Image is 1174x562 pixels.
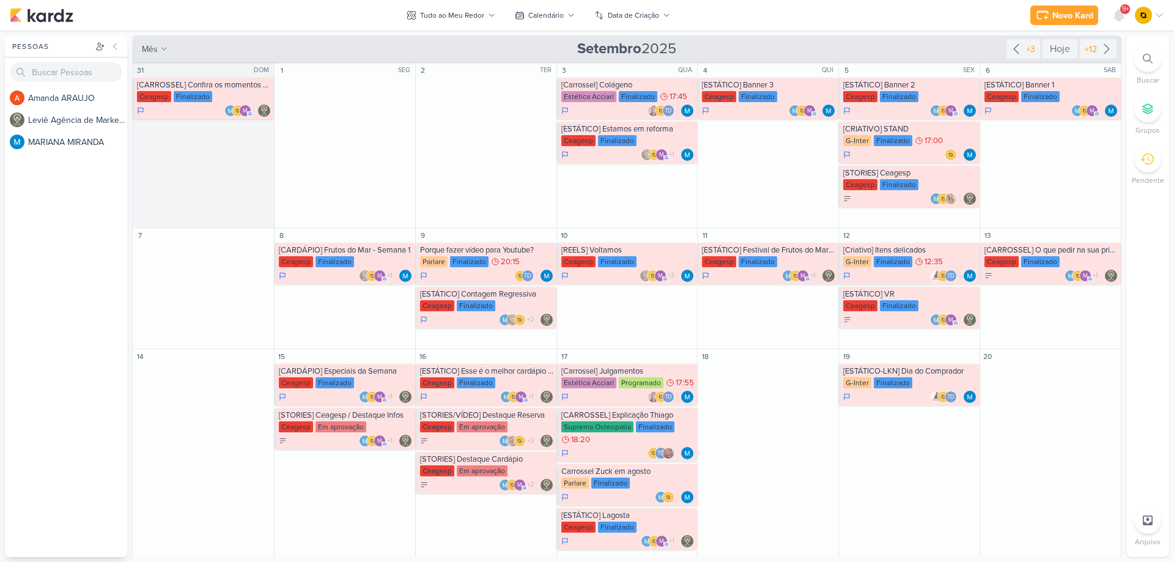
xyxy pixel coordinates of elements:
img: MARIANA MIRANDA [822,105,835,117]
div: [STORIES] Ceagesp [843,168,977,178]
img: Leviê Agência de Marketing Digital [641,149,653,161]
div: Em Andamento [561,106,569,116]
div: Colaboradores: MARIANA MIRANDA, IDBOX - Agência de Design, mlegnaioli@gmail.com, Thais de carvalho [782,270,819,282]
div: L e v i ê A g ê n c i a d e M a r k e t i n g D i g i t a l [28,114,127,127]
div: Thais de carvalho [662,391,674,403]
img: Yasmin Yumi [945,193,957,205]
p: m [948,108,953,114]
span: +3 [666,271,674,281]
span: 17:45 [670,92,687,101]
div: mlegnaioli@gmail.com [945,105,957,117]
img: Leviê Agência de Marketing Digital [506,314,519,326]
div: Em Andamento [843,150,851,160]
div: [ESTÁTICO] VR [843,289,977,299]
div: Colaboradores: MARIANA MIRANDA, IDBOX - Agência de Design, mlegnaioli@gmail.com [930,105,960,117]
div: mlegnaioli@gmail.com [945,314,957,326]
strong: Setembro [577,40,641,57]
div: mlegnaioli@gmail.com [803,105,816,117]
div: Responsável: MARIANA MIRANDA [964,149,976,161]
div: SAB [1104,65,1120,75]
div: Hoje [1043,39,1077,59]
img: Leviê Agência de Marketing Digital [399,435,412,447]
div: mlegnaioli@gmail.com [655,149,668,161]
div: Em Andamento [561,271,569,281]
div: Thais de carvalho [662,105,674,117]
div: Em Andamento [702,271,709,281]
img: MARIANA MIRANDA [541,270,553,282]
div: Colaboradores: MARIANA MIRANDA, IDBOX - Agência de Design, mlegnaioli@gmail.com [224,105,254,117]
div: 9 [417,229,429,242]
img: Leviê Agência de Marketing Digital [964,314,976,326]
p: m [659,152,664,158]
div: Colaboradores: MARIANA MIRANDA, IDBOX - Agência de Design, mlegnaioli@gmail.com [930,314,960,326]
div: Finalizado [874,256,912,267]
div: mlegnaioli@gmail.com [374,435,386,447]
img: IDBOX - Agência de Design [1072,270,1084,282]
img: MARIANA MIRANDA [224,105,237,117]
img: Leviê Agência de Marketing Digital [399,391,412,403]
div: Responsável: Leviê Agência de Marketing Digital [541,435,553,447]
img: IDBOX - Agência de Design [514,435,526,447]
p: m [658,273,663,279]
div: Thais de carvalho [522,270,534,282]
div: Finalizado [739,256,777,267]
img: IDBOX - Agência de Design [937,391,950,403]
div: Em Andamento [702,106,709,116]
div: [ESTÁTICO] Esse é o melhor cardápio de Frutos do Mar de São Paulo [420,366,554,376]
div: Ceagesp [843,300,877,311]
div: G-Inter [843,135,871,146]
div: Responsável: MARIANA MIRANDA [964,270,976,282]
img: Amanda ARAUJO [10,91,24,105]
div: Ceagesp [420,300,454,311]
div: Finalizado [874,377,912,388]
div: 12 [840,229,852,242]
img: MARIANA MIRANDA [964,270,976,282]
div: mlegnaioli@gmail.com [797,270,809,282]
div: G-Inter [843,256,871,267]
img: Leviê Agência de Marketing Digital [541,391,553,403]
img: MARIANA MIRANDA [930,105,942,117]
img: Tatiane Acciari [648,105,660,117]
div: Responsável: MARIANA MIRANDA [681,391,693,403]
div: Ceagesp [561,256,596,267]
img: MARIANA MIRANDA [681,391,693,403]
div: Responsável: Leviê Agência de Marketing Digital [541,391,553,403]
div: Colaboradores: Amannda Primo, IDBOX - Agência de Design, Thais de carvalho [930,391,960,403]
img: MARIANA MIRANDA [499,435,511,447]
div: QUI [822,65,837,75]
div: Responsável: MARIANA MIRANDA [964,391,976,403]
img: IDBOX - Agência de Design [937,105,950,117]
li: Ctrl + F [1126,45,1169,86]
div: SEX [963,65,978,75]
div: 1 [276,64,288,76]
div: Finalizado [457,300,495,311]
div: 11 [699,229,711,242]
div: [ESTÁTICO-LKN] Dia do Comprador [843,366,977,376]
div: Colaboradores: MARIANA MIRANDA, IDBOX - Agência de Design, mlegnaioli@gmail.com [1071,105,1101,117]
img: Leviê Agência de Marketing Digital [541,435,553,447]
div: Pessoas [10,41,93,52]
div: Finalizado [174,91,212,102]
div: [CARROSSEL] O que pedir na sua primeira visita ao Festivais Ceagesp [984,245,1118,255]
div: A Fazer [843,316,852,324]
div: Responsável: Leviê Agência de Marketing Digital [541,314,553,326]
p: m [377,273,382,279]
p: Td [665,394,672,401]
div: [STORIES] Ceagesp / Destaque Infos [279,410,413,420]
div: [CARROSSEL] Explicação Thiago [561,410,695,420]
div: A m a n d a A R A U J O [28,92,127,105]
div: Ceagesp [702,256,736,267]
div: Colaboradores: MARIANA MIRANDA, IDBOX - Agência de Design, Yasmin Yumi [930,193,960,205]
div: SEG [398,65,414,75]
div: Colaboradores: Tatiane Acciari, IDBOX - Agência de Design, Thais de carvalho [648,391,677,403]
img: MARIANA MIRANDA [681,105,693,117]
div: [ESTÁTICO] Banner 1 [984,80,1118,90]
img: IDBOX - Agência de Design [796,105,808,117]
div: Colaboradores: MARIANA MIRANDA, IDBOX - Agência de Design, mlegnaioli@gmail.com, Thais de carvalho [1065,270,1101,282]
img: IDBOX - Agência de Design [937,314,950,326]
div: Finalizado [739,91,777,102]
p: m [800,273,805,279]
div: Finalizado [450,256,489,267]
div: Responsável: Leviê Agência de Marketing Digital [964,193,976,205]
div: [CARROSSEL] Confira os momentos especiais do nosso Festival de Sopas [137,80,271,90]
